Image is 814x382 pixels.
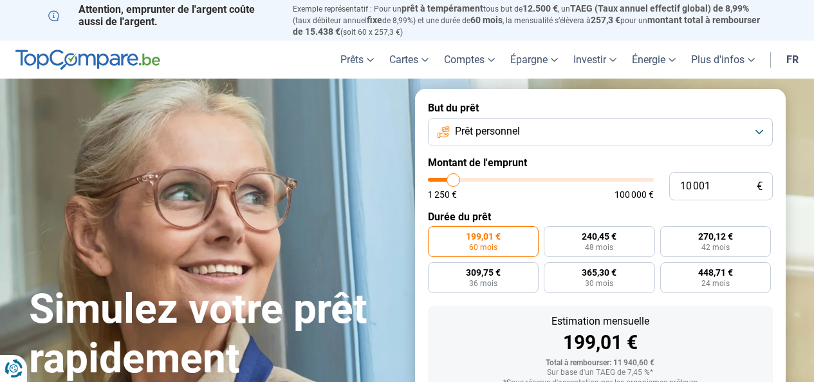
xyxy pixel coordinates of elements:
[428,157,773,169] label: Montant de l'emprunt
[503,41,566,79] a: Épargne
[382,41,436,79] a: Cartes
[624,41,683,79] a: Énergie
[779,41,806,79] a: fr
[333,41,382,79] a: Prêts
[466,232,501,241] span: 199,01 €
[293,15,760,37] span: montant total à rembourser de 15.438 €
[466,268,501,277] span: 309,75 €
[438,359,763,368] div: Total à rembourser: 11 940,60 €
[582,268,616,277] span: 365,30 €
[757,181,763,192] span: €
[523,3,558,14] span: 12.500 €
[293,3,766,37] p: Exemple représentatif : Pour un tous but de , un (taux débiteur annuel de 8,99%) et une durée de ...
[582,232,616,241] span: 240,45 €
[585,280,613,287] span: 30 mois
[591,15,620,25] span: 257,3 €
[585,244,613,251] span: 48 mois
[615,190,654,199] span: 100 000 €
[438,316,763,327] div: Estimation mensuelle
[428,190,457,199] span: 1 250 €
[455,124,520,138] span: Prêt personnel
[428,118,773,146] button: Prêt personnel
[15,50,160,70] img: TopCompare
[436,41,503,79] a: Comptes
[428,102,773,114] label: But du prêt
[683,41,763,79] a: Plus d'infos
[438,368,763,377] div: Sur base d'un TAEG de 7,45 %*
[469,280,497,287] span: 36 mois
[698,268,733,277] span: 448,71 €
[469,244,497,251] span: 60 mois
[701,244,730,251] span: 42 mois
[570,3,749,14] span: TAEG (Taux annuel effectif global) de 8,99%
[698,232,733,241] span: 270,12 €
[566,41,624,79] a: Investir
[402,3,483,14] span: prêt à tempérament
[438,333,763,352] div: 199,01 €
[470,15,503,25] span: 60 mois
[701,280,730,287] span: 24 mois
[48,3,277,28] p: Attention, emprunter de l'argent coûte aussi de l'argent.
[367,15,382,25] span: fixe
[428,211,773,223] label: Durée du prêt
